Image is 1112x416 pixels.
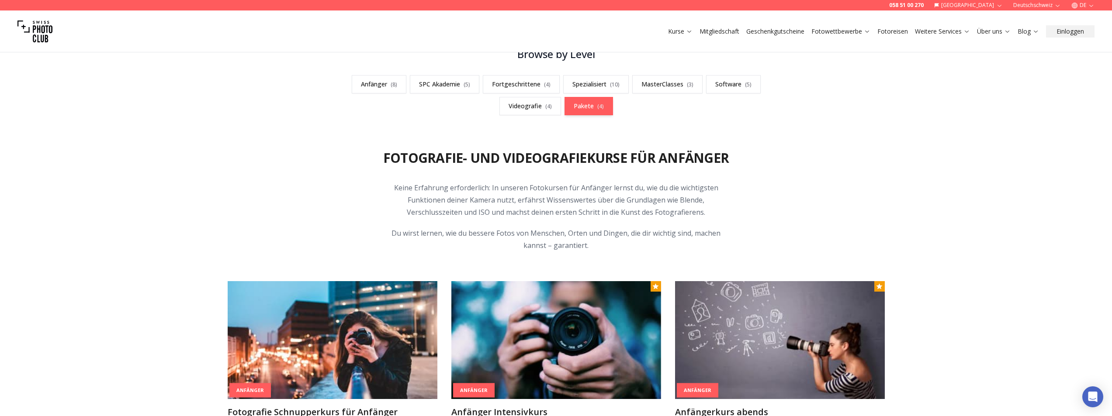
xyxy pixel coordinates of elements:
div: Anfänger [229,383,271,398]
h2: Fotografie- und Videografiekurse für Anfänger [383,150,729,166]
a: Videografie(4) [499,97,561,115]
a: Anfänger(8) [352,75,406,93]
button: Fotoreisen [874,25,911,38]
img: Swiss photo club [17,14,52,49]
a: Fortgeschrittene(4) [483,75,560,93]
a: Fotoreisen [877,27,908,36]
a: MasterClasses(3) [632,75,703,93]
a: Über uns [977,27,1011,36]
p: Keine Erfahrung erforderlich: In unseren Fotokursen für Anfänger lernst du, wie du die wichtigste... [388,182,724,218]
div: Anfänger [677,383,718,398]
button: Fotowettbewerbe [808,25,874,38]
span: ( 4 ) [545,103,552,110]
a: Kurse [668,27,693,36]
a: Software(5) [706,75,761,93]
span: ( 5 ) [464,81,470,88]
span: ( 4 ) [544,81,551,88]
a: Pakete(4) [565,97,613,115]
a: Blog [1018,27,1039,36]
a: 058 51 00 270 [889,2,924,9]
div: Anfänger [453,383,495,398]
button: Über uns [973,25,1014,38]
a: Geschenkgutscheine [746,27,804,36]
span: ( 8 ) [391,81,397,88]
button: Kurse [665,25,696,38]
button: Blog [1014,25,1043,38]
span: ( 3 ) [687,81,693,88]
button: Geschenkgutscheine [743,25,808,38]
a: Mitgliedschaft [700,27,739,36]
span: ( 4 ) [597,103,604,110]
div: Open Intercom Messenger [1082,386,1103,407]
img: Anfängerkurs abends [675,281,885,399]
a: Weitere Services [915,27,970,36]
button: Weitere Services [911,25,973,38]
span: ( 10 ) [610,81,620,88]
a: SPC Akademie(5) [410,75,479,93]
button: Einloggen [1046,25,1095,38]
button: Mitgliedschaft [696,25,743,38]
h3: Browse by Level [339,47,773,61]
a: Spezialisiert(10) [563,75,629,93]
span: ( 5 ) [745,81,752,88]
img: Anfänger Intensivkurs [451,281,661,399]
p: Du wirst lernen, wie du bessere Fotos von Menschen, Orten und Dingen, die dir wichtig sind, mache... [388,227,724,251]
img: Fotografie Schnupperkurs für Anfänger [228,281,437,399]
a: Fotowettbewerbe [811,27,870,36]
